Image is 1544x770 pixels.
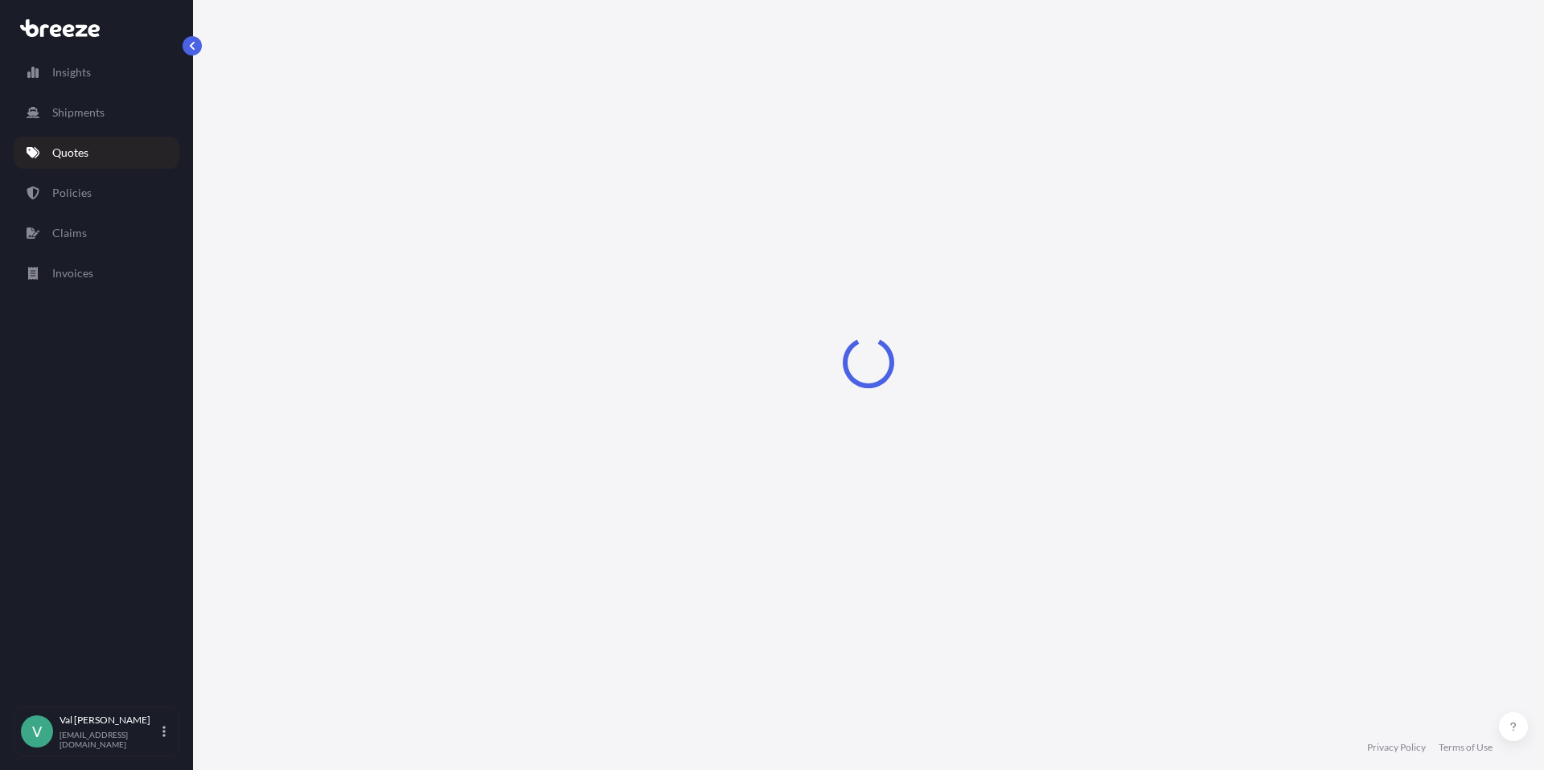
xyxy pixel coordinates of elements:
[60,714,159,727] p: Val [PERSON_NAME]
[14,257,179,289] a: Invoices
[14,137,179,169] a: Quotes
[52,265,93,281] p: Invoices
[60,730,159,749] p: [EMAIL_ADDRESS][DOMAIN_NAME]
[52,64,91,80] p: Insights
[14,177,179,209] a: Policies
[14,56,179,88] a: Insights
[52,225,87,241] p: Claims
[52,145,88,161] p: Quotes
[1367,741,1426,754] a: Privacy Policy
[14,96,179,129] a: Shipments
[32,723,42,739] span: V
[14,217,179,249] a: Claims
[1439,741,1493,754] a: Terms of Use
[52,104,105,121] p: Shipments
[52,185,92,201] p: Policies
